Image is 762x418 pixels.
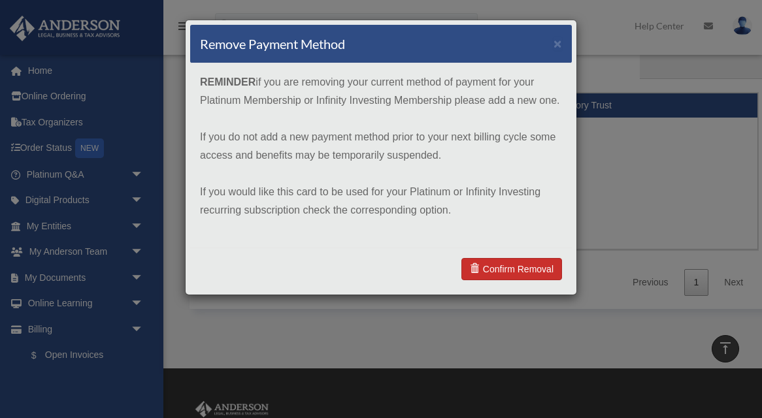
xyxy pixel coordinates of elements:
button: × [554,37,562,50]
p: If you do not add a new payment method prior to your next billing cycle some access and benefits ... [200,128,562,165]
p: If you would like this card to be used for your Platinum or Infinity Investing recurring subscrip... [200,183,562,219]
div: if you are removing your current method of payment for your Platinum Membership or Infinity Inves... [190,63,572,248]
a: Confirm Removal [461,258,562,280]
h4: Remove Payment Method [200,35,345,53]
strong: REMINDER [200,76,256,88]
